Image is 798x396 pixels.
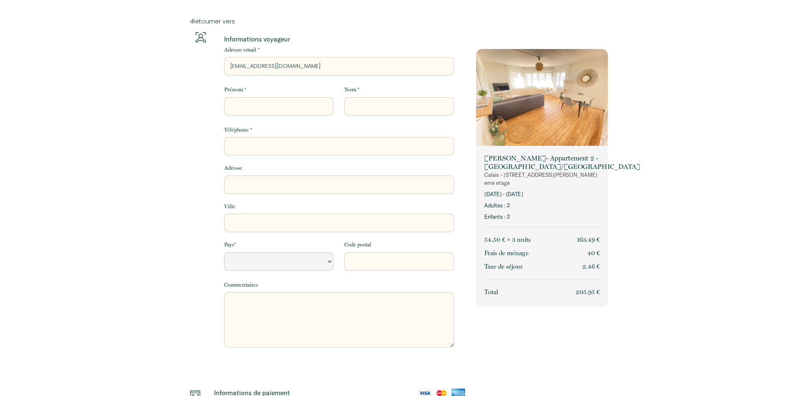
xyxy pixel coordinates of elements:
[484,248,528,258] p: Frais de ménage
[224,241,236,249] label: Pays
[484,171,599,187] p: Calais - [STREET_ADDRESS][PERSON_NAME] ème étage
[224,252,333,271] select: Default select example
[224,46,260,54] label: Adresse email *
[484,154,599,171] p: [PERSON_NAME]- Appartement 2 - [GEOGRAPHIC_DATA]/[GEOGRAPHIC_DATA]
[484,288,498,296] span: Total
[484,235,531,245] p: 54.50 € × 3 nuit
[528,236,531,243] span: s
[224,164,242,172] label: Adresse
[224,85,246,94] label: Prénom *
[344,85,359,94] label: Nom *
[576,288,600,296] span: 205.95 €
[484,202,599,210] p: Adultes : 2
[196,32,206,42] img: guests-info
[577,235,600,245] p: 163.49 €
[224,126,252,134] label: Téléphone *
[224,202,235,211] label: Ville
[587,248,600,258] p: 40 €
[476,49,608,148] img: rental-image
[344,241,371,249] label: Code postal
[224,281,258,289] label: Commentaires
[484,261,523,272] p: Taxe de séjour
[190,17,608,26] a: Retourner vers
[582,261,600,272] p: 2.46 €
[224,35,454,43] p: Informations voyageur
[484,213,599,221] p: Enfants : 2
[484,190,599,198] p: [DATE] - [DATE]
